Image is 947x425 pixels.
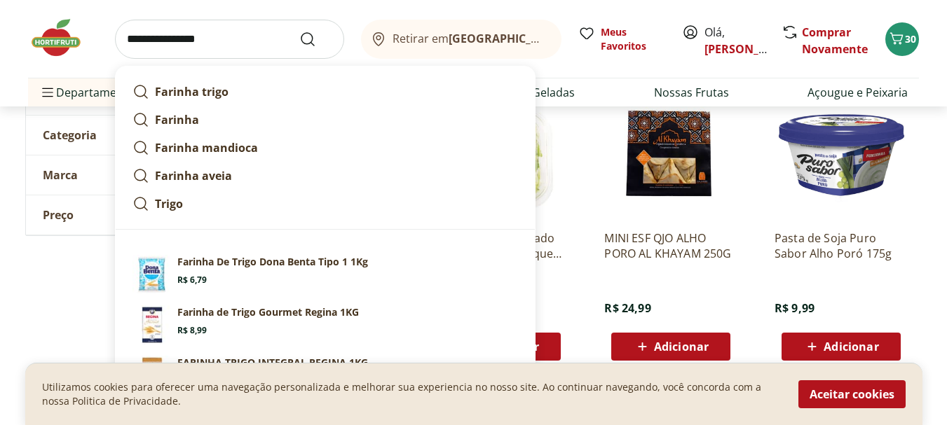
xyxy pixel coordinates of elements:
button: Submit Search [299,31,333,48]
button: Carrinho [885,22,919,56]
p: Farinha De Trigo Dona Benta Tipo 1 1Kg [177,255,368,269]
button: Retirar em[GEOGRAPHIC_DATA]/[GEOGRAPHIC_DATA] [361,20,561,59]
p: Utilizamos cookies para oferecer uma navegação personalizada e melhorar sua experiencia no nosso ... [42,380,782,408]
img: MINI ESF QJO ALHO PORO AL KHAYAM 250G [604,86,737,219]
span: Adicionar [654,341,709,352]
a: MINI ESF QJO ALHO PORO AL KHAYAM 250G [604,230,737,261]
strong: Farinha mandioca [155,140,258,155]
button: Preço [26,195,236,235]
a: PrincipalFarinha de Trigo Gourmet Regina 1KGR$ 8,99 [127,300,524,350]
span: Preço [43,208,74,222]
a: Comprar Novamente [802,25,868,57]
span: 30 [905,32,916,46]
a: Farinha [127,106,524,134]
button: Marca [26,155,236,195]
span: R$ 24,99 [604,300,650,316]
b: [GEOGRAPHIC_DATA]/[GEOGRAPHIC_DATA] [449,31,685,46]
input: search [115,20,344,59]
a: Nossas Frutas [654,84,729,101]
span: Categoria [43,128,97,142]
span: Marca [43,168,78,182]
button: Adicionar [782,333,901,361]
button: Categoria [26,116,236,155]
button: Aceitar cookies [798,380,906,408]
img: Principal [132,305,172,344]
span: Adicionar [824,341,878,352]
strong: Trigo [155,196,183,211]
a: PrincipalFarinha De Trigo Dona Benta Tipo 1 1KgR$ 6,79 [127,249,524,300]
span: Retirar em [393,32,547,45]
span: Departamentos [39,76,140,109]
a: Farinha mandioca [127,134,524,162]
a: Farinha aveia [127,162,524,190]
p: Farinha de Trigo Gourmet Regina 1KG [177,305,359,319]
img: Hortifruti [28,17,98,59]
span: R$ 8,99 [177,325,207,336]
a: Açougue e Peixaria [808,84,908,101]
button: Menu [39,76,56,109]
strong: Farinha aveia [155,168,232,183]
strong: Farinha trigo [155,84,229,99]
span: R$ 9,99 [775,300,815,316]
a: Meus Favoritos [578,25,665,53]
a: Trigo [127,190,524,218]
span: Meus Favoritos [601,25,665,53]
a: PrincipalFARINHA TRIGO INTEGRAL REGINA 1KGR$ 8,99 [127,350,524,400]
img: Principal [132,356,172,395]
p: FARINHA TRIGO INTEGRAL REGINA 1KG [177,356,368,370]
span: R$ 6,79 [177,274,207,286]
strong: Farinha [155,112,199,127]
a: Pasta de Soja Puro Sabor Alho Poró 175g [775,230,908,261]
span: Olá, [704,24,767,57]
a: Farinha trigo [127,78,524,106]
img: Principal [132,255,172,294]
img: Pasta de Soja Puro Sabor Alho Poró 175g [775,86,908,219]
a: [PERSON_NAME] [704,41,796,57]
button: Adicionar [611,333,730,361]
